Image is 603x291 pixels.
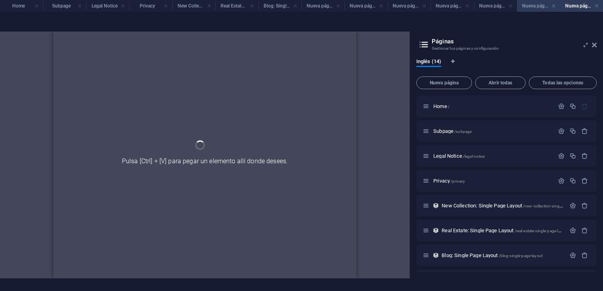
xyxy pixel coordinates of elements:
span: Haz clic para abrir la página [433,178,465,184]
span: Haz clic para abrir la página [442,252,543,258]
div: Duplicar [569,103,576,110]
div: Eliminar [581,128,588,134]
h4: Subpage [43,2,86,10]
div: Eliminar [581,252,588,259]
h4: Legal Notice [86,2,129,10]
div: Subpage/subpage [431,129,554,134]
span: /blog-single-page-layout [499,254,543,258]
div: Configuración [558,128,565,134]
div: Eliminar [581,177,588,184]
span: Haz clic para abrir la página [433,128,472,134]
button: Nueva página [416,76,472,89]
h4: New Collection: Single Page Layout [172,2,215,10]
span: /subpage [454,129,472,134]
div: Duplicar [569,128,576,134]
div: Configuración [558,103,565,110]
div: Blog: Single Page Layout/blog-single-page-layout [439,253,566,258]
div: Duplicar [569,177,576,184]
span: /privacy [451,179,465,183]
div: Configuración [569,227,576,234]
span: /legal-notice [463,154,485,159]
div: Home/ [431,104,554,109]
span: Todas las opciones [532,80,593,85]
span: Haz clic para abrir la página [442,203,584,209]
button: Todas las opciones [529,76,597,89]
div: Pestañas de idiomas [416,58,597,73]
div: Eliminar [581,153,588,159]
div: New Collection: Single Page Layout/new-collection-single-page-layout [439,203,566,208]
span: Nueva página [420,80,468,85]
h3: Gestionar tus páginas y configuración [432,45,581,52]
span: Haz clic para abrir la página [442,228,568,233]
div: Configuración [569,202,576,209]
div: Privacy/privacy [431,178,554,183]
h4: Nueva página 3 [431,2,474,10]
span: Haz clic para abrir la página [433,153,485,159]
span: /new-collection-single-page-layout [523,204,585,208]
h4: Nueva página 6 [560,2,603,10]
div: Este diseño se usa como una plantilla para todos los elementos (como por ejemplo un post de un bl... [433,227,439,234]
span: Inglés (14) [416,57,441,68]
button: Abrir todas [475,76,526,89]
h4: Nueva página 1 [388,2,431,10]
h4: Nueva página 2 [345,2,388,10]
div: Configuración [569,252,576,259]
span: Haz clic para abrir la página [433,103,449,109]
div: Este diseño se usa como una plantilla para todos los elementos (como por ejemplo un post de un bl... [433,202,439,209]
span: /real-estate-single-page-layout [515,229,568,233]
span: Abrir todas [479,80,522,85]
div: Duplicar [569,153,576,159]
h4: Blog: Single Page Layout [258,2,301,10]
h4: Real Estate: Single Page Layout [215,2,258,10]
div: Este diseño se usa como una plantilla para todos los elementos (como por ejemplo un post de un bl... [433,252,439,259]
div: Eliminar [581,202,588,209]
h4: Nueva página [301,2,345,10]
h4: Nueva página 5 [517,2,560,10]
h4: Nueva página 4 [474,2,517,10]
h4: Privacy [129,2,172,10]
div: Real Estate: Single Page Layout/real-estate-single-page-layout [439,228,566,233]
h2: Páginas [432,38,597,45]
div: Eliminar [581,227,588,234]
span: / [448,104,449,109]
div: Legal Notice/legal-notice [431,153,554,159]
div: La página principal no puede eliminarse [581,103,588,110]
div: Configuración [558,153,565,159]
div: Configuración [558,177,565,184]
